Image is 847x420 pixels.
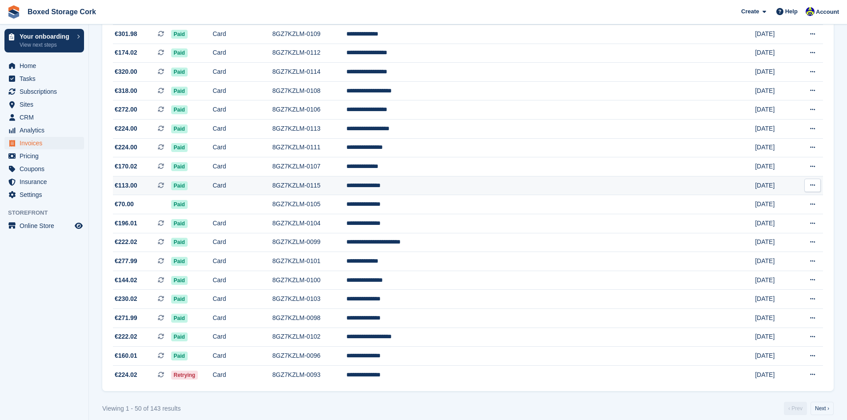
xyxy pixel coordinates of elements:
span: Home [20,60,73,72]
span: Paid [171,181,188,190]
span: Paid [171,314,188,323]
a: Your onboarding View next steps [4,29,84,52]
span: Settings [20,188,73,201]
a: Boxed Storage Cork [24,4,100,19]
a: Next [811,402,834,415]
span: €272.00 [115,105,137,114]
td: 8GZ7KZLM-0112 [273,44,347,63]
td: [DATE] [755,365,794,384]
td: [DATE] [755,347,794,366]
span: €170.02 [115,162,137,171]
td: [DATE] [755,138,794,157]
span: Paid [171,87,188,96]
td: Card [213,271,272,290]
a: menu [4,72,84,85]
a: menu [4,85,84,98]
a: menu [4,220,84,232]
td: Card [213,290,272,309]
span: Paid [171,30,188,39]
span: Paid [171,48,188,57]
span: Tasks [20,72,73,85]
td: [DATE] [755,44,794,63]
td: [DATE] [755,176,794,195]
span: Paid [171,200,188,209]
span: €224.00 [115,143,137,152]
td: [DATE] [755,233,794,252]
td: 8GZ7KZLM-0101 [273,252,347,271]
span: Paid [171,162,188,171]
td: 8GZ7KZLM-0113 [273,120,347,139]
td: [DATE] [755,157,794,176]
td: Card [213,233,272,252]
span: Paid [171,295,188,304]
td: 8GZ7KZLM-0104 [273,214,347,233]
span: Analytics [20,124,73,136]
span: Paid [171,332,188,341]
span: CRM [20,111,73,124]
span: Paid [171,219,188,228]
td: Card [213,100,272,120]
span: Sites [20,98,73,111]
td: [DATE] [755,81,794,100]
td: [DATE] [755,271,794,290]
span: €222.02 [115,237,137,247]
td: [DATE] [755,25,794,44]
td: Card [213,63,272,82]
span: €271.99 [115,313,137,323]
td: 8GZ7KZLM-0109 [273,25,347,44]
span: Invoices [20,137,73,149]
td: [DATE] [755,100,794,120]
td: [DATE] [755,290,794,309]
td: [DATE] [755,214,794,233]
td: Card [213,25,272,44]
a: Preview store [73,220,84,231]
td: Card [213,328,272,347]
a: menu [4,163,84,175]
td: Card [213,252,272,271]
span: Paid [171,276,188,285]
span: Subscriptions [20,85,73,98]
td: [DATE] [755,120,794,139]
span: Paid [171,68,188,76]
td: [DATE] [755,195,794,214]
td: 8GZ7KZLM-0096 [273,347,347,366]
td: Card [213,365,272,384]
a: menu [4,137,84,149]
td: Card [213,176,272,195]
img: stora-icon-8386f47178a22dfd0bd8f6a31ec36ba5ce8667c1dd55bd0f319d3a0aa187defe.svg [7,5,20,19]
td: Card [213,347,272,366]
span: Paid [171,124,188,133]
td: [DATE] [755,252,794,271]
td: [DATE] [755,309,794,328]
a: menu [4,176,84,188]
span: Account [816,8,839,16]
td: [DATE] [755,328,794,347]
td: Card [213,309,272,328]
td: 8GZ7KZLM-0115 [273,176,347,195]
td: 8GZ7KZLM-0100 [273,271,347,290]
span: €230.02 [115,294,137,304]
td: 8GZ7KZLM-0105 [273,195,347,214]
span: €196.01 [115,219,137,228]
a: menu [4,111,84,124]
td: 8GZ7KZLM-0102 [273,328,347,347]
p: View next steps [20,41,72,49]
p: Your onboarding [20,33,72,40]
a: menu [4,60,84,72]
span: €224.00 [115,124,137,133]
span: Paid [171,105,188,114]
td: 8GZ7KZLM-0098 [273,309,347,328]
span: €301.98 [115,29,137,39]
span: €70.00 [115,200,134,209]
span: Create [741,7,759,16]
span: Storefront [8,208,88,217]
span: €160.01 [115,351,137,360]
td: Card [213,214,272,233]
a: menu [4,188,84,201]
span: €318.00 [115,86,137,96]
span: €144.02 [115,276,137,285]
a: menu [4,98,84,111]
td: 8GZ7KZLM-0093 [273,365,347,384]
a: menu [4,124,84,136]
td: Card [213,157,272,176]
